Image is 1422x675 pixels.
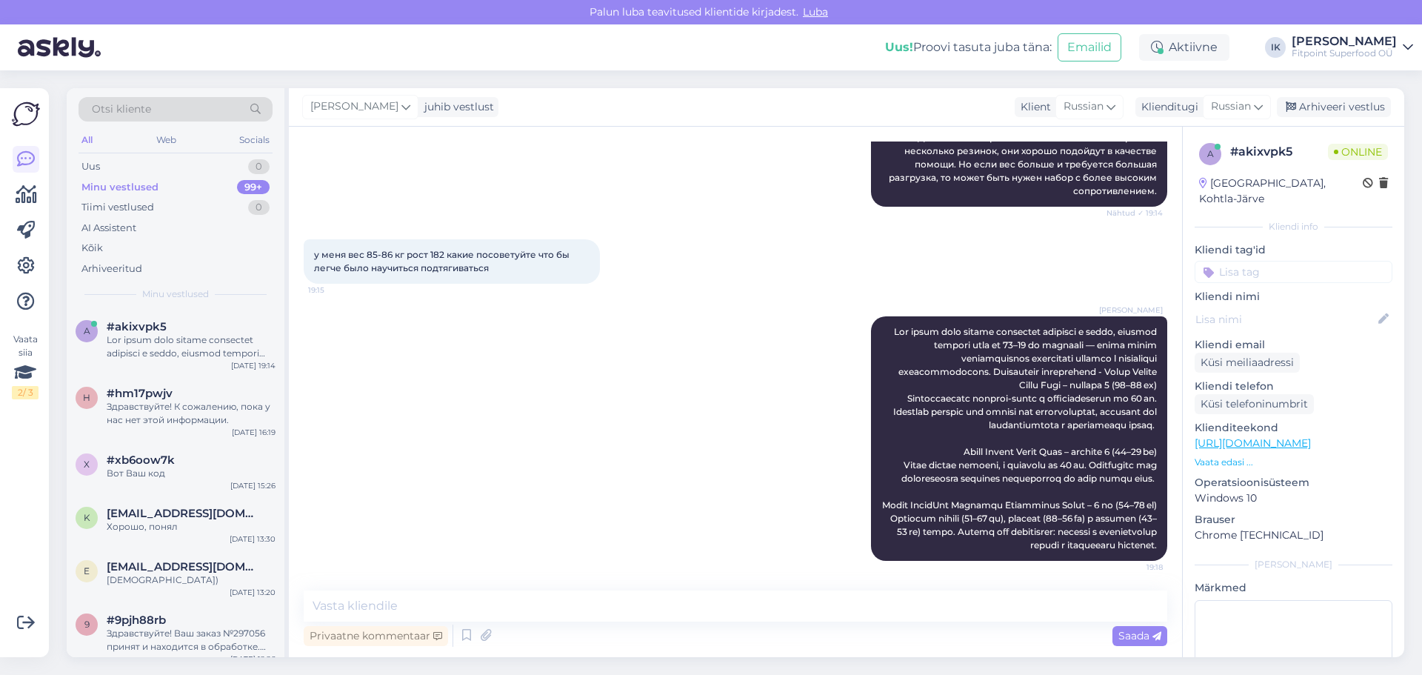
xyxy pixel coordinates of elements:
[1195,220,1392,233] div: Kliendi info
[1195,379,1392,394] p: Kliendi telefon
[1207,148,1214,159] span: a
[1015,99,1051,115] div: Klient
[1292,47,1397,59] div: Fitpoint Superfood OÜ
[84,459,90,470] span: x
[1195,580,1392,596] p: Märkmed
[882,326,1159,551] span: Lor ipsum dolo sitame consectet adipisci e seddo, eiusmod tempori utla et 73–19 do magnaali — eni...
[1195,528,1392,543] p: Chrome [TECHNICAL_ID]
[1139,34,1229,61] div: Aktiivne
[1099,305,1163,316] span: [PERSON_NAME]
[1195,436,1311,450] a: [URL][DOMAIN_NAME]
[107,400,276,427] div: Здравствуйте! К сожалению, пока у нас нет этой информации.
[1064,99,1104,115] span: Russian
[1135,99,1198,115] div: Klienditugi
[1107,562,1163,573] span: 19:18
[84,325,90,336] span: a
[107,467,276,480] div: Вот Ваш код
[107,507,261,520] span: kashevarov2003@inbox.ru
[1195,491,1392,506] p: Windows 10
[230,533,276,545] div: [DATE] 13:30
[12,333,39,399] div: Vaata siia
[107,520,276,533] div: Хорошо, понял
[1230,143,1328,161] div: # akixvpk5
[107,387,173,400] span: #hm17pwjv
[81,241,103,256] div: Kõik
[231,360,276,371] div: [DATE] 19:14
[1277,97,1391,117] div: Arhiveeri vestlus
[248,200,270,215] div: 0
[230,587,276,598] div: [DATE] 13:20
[1195,337,1392,353] p: Kliendi email
[1195,420,1392,436] p: Klienditeekond
[1195,456,1392,469] p: Vaata edasi ...
[84,565,90,576] span: e
[885,39,1052,56] div: Proovi tasuta juba täna:
[1195,289,1392,305] p: Kliendi nimi
[79,130,96,150] div: All
[1195,261,1392,283] input: Lisa tag
[107,573,276,587] div: [DEMOGRAPHIC_DATA])
[142,287,209,301] span: Minu vestlused
[304,626,448,646] div: Privaatne kommentaar
[1195,394,1314,414] div: Küsi telefoninumbrit
[230,480,276,491] div: [DATE] 15:26
[230,654,276,665] div: [DATE] 12:26
[248,159,270,174] div: 0
[1195,242,1392,258] p: Kliendi tag'id
[84,512,90,523] span: k
[81,180,158,195] div: Minu vestlused
[1118,629,1161,642] span: Saada
[237,180,270,195] div: 99+
[1328,144,1388,160] span: Online
[1058,33,1121,61] button: Emailid
[232,427,276,438] div: [DATE] 16:19
[12,386,39,399] div: 2 / 3
[418,99,494,115] div: juhib vestlust
[1195,353,1300,373] div: Küsi meiliaadressi
[83,392,90,403] span: h
[12,100,40,128] img: Askly Logo
[1106,207,1163,219] span: Nähtud ✓ 19:14
[84,619,90,630] span: 9
[107,614,166,627] span: #9pjh88rb
[92,102,151,117] span: Otsi kliente
[1199,176,1363,207] div: [GEOGRAPHIC_DATA], Kohtla-Järve
[107,453,175,467] span: #xb6oow7k
[107,627,276,654] div: Здравствуйте! Ваш заказ №297056 принят и находится в обработке. Один из товаров мы ожидаем из дру...
[81,200,154,215] div: Tiimi vestlused
[81,159,100,174] div: Uus
[81,221,136,236] div: AI Assistent
[1292,36,1413,59] a: [PERSON_NAME]Fitpoint Superfood OÜ
[81,262,142,276] div: Arhiveeritud
[310,99,398,115] span: [PERSON_NAME]
[1195,512,1392,528] p: Brauser
[1211,99,1251,115] span: Russian
[236,130,273,150] div: Socials
[107,560,261,573] span: erikpetj@gmail.com
[1195,311,1375,327] input: Lisa nimi
[308,285,364,296] span: 19:15
[1195,475,1392,491] p: Operatsioonisüsteem
[1292,36,1397,47] div: [PERSON_NAME]
[1195,558,1392,571] div: [PERSON_NAME]
[153,130,179,150] div: Web
[314,249,572,273] span: у меня вес 85-86 кг рост 182 какие посоветуйте что бы легче было научиться подтягиваться
[107,333,276,360] div: Lor ipsum dolo sitame consectet adipisci e seddo, eiusmod tempori utla et 73–19 do magnaali — eni...
[798,5,832,19] span: Luba
[885,40,913,54] b: Uus!
[107,320,167,333] span: #akixvpk5
[1265,37,1286,58] div: IK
